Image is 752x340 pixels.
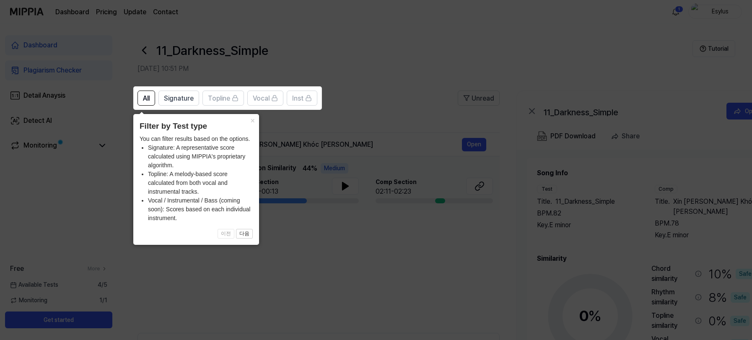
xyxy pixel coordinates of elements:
span: All [143,93,150,104]
span: Vocal [253,93,270,104]
li: Vocal / Instrumental / Bass (coming soon): Scores based on each individual instrument. [148,196,253,223]
button: Vocal [247,91,283,106]
button: All [137,91,155,106]
header: Filter by Test type [140,120,253,132]
button: Signature [158,91,199,106]
li: Signature: A representative score calculated using MIPPIA's proprietary algorithm. [148,143,253,170]
button: Topline [202,91,244,106]
button: 다음 [236,229,253,239]
li: Topline: A melody-based score calculated from both vocal and instrumental tracks. [148,170,253,196]
span: Topline [208,93,230,104]
button: Inst [287,91,317,106]
span: Inst [292,93,303,104]
div: You can filter results based on the options. [140,135,253,223]
span: Signature [164,93,194,104]
button: Close [246,114,259,126]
